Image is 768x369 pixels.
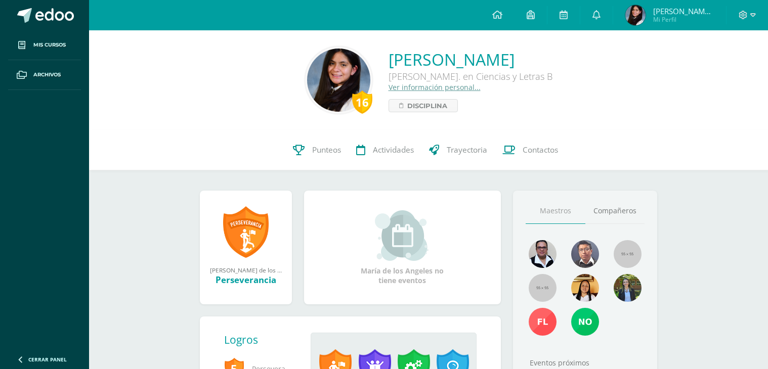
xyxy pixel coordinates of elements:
[529,308,557,336] img: 57c4e928f643661f27a38ec3fbef529c.png
[571,240,599,268] img: bf3cc4379d1deeebe871fe3ba6f72a08.png
[529,274,557,302] img: 55x55
[447,145,487,155] span: Trayectoria
[352,210,453,285] div: María de los Angeles no tiene eventos
[312,145,341,155] span: Punteos
[389,49,552,70] a: [PERSON_NAME]
[614,274,642,302] img: 7d61841bcfb191287f003a87f3c9ee53.png
[571,308,599,336] img: 7e5ce3178e263c1de2a2f09ff2bb6eb7.png
[28,356,67,363] span: Cerrar panel
[8,30,81,60] a: Mis cursos
[407,100,447,112] span: Disciplina
[389,82,481,92] a: Ver información personal...
[614,240,642,268] img: 55x55
[33,41,66,49] span: Mis cursos
[523,145,558,155] span: Contactos
[653,15,714,24] span: Mi Perfil
[373,145,414,155] span: Actividades
[495,130,566,170] a: Contactos
[33,71,61,79] span: Archivos
[653,6,714,16] span: [PERSON_NAME] de los Angeles
[210,266,282,274] div: [PERSON_NAME] de los Angeles obtuvo
[349,130,421,170] a: Actividades
[389,70,552,82] div: [PERSON_NAME]. en Ciencias y Letras B
[529,240,557,268] img: e41c3894aaf89bb740a7d8c448248d63.png
[8,60,81,90] a: Archivos
[585,198,645,224] a: Compañeros
[526,358,645,367] div: Eventos próximos
[375,210,430,261] img: event_small.png
[571,274,599,302] img: 46f6fa15264c5e69646c4d280a212a31.png
[210,274,282,286] div: Perseverancia
[526,198,585,224] a: Maestros
[421,130,495,170] a: Trayectoria
[625,5,646,25] img: 62dd456a4c999dad95d6d9c500f77ad2.png
[307,49,370,112] img: 63b834080b4668b05b988602bdc58142.png
[352,90,372,114] div: 16
[389,99,458,112] a: Disciplina
[224,333,303,347] div: Logros
[285,130,349,170] a: Punteos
